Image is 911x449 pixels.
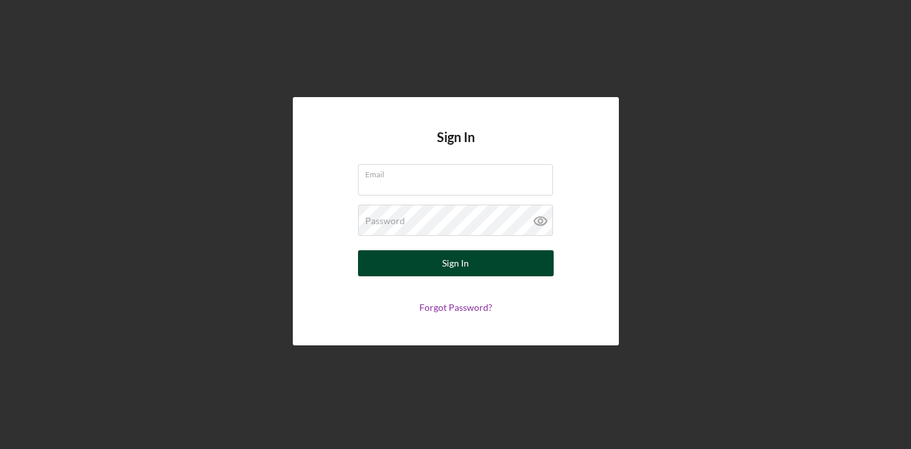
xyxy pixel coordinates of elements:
label: Email [365,165,553,179]
h4: Sign In [437,130,475,164]
button: Sign In [358,250,554,276]
label: Password [365,216,405,226]
div: Sign In [442,250,469,276]
a: Forgot Password? [419,302,492,313]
